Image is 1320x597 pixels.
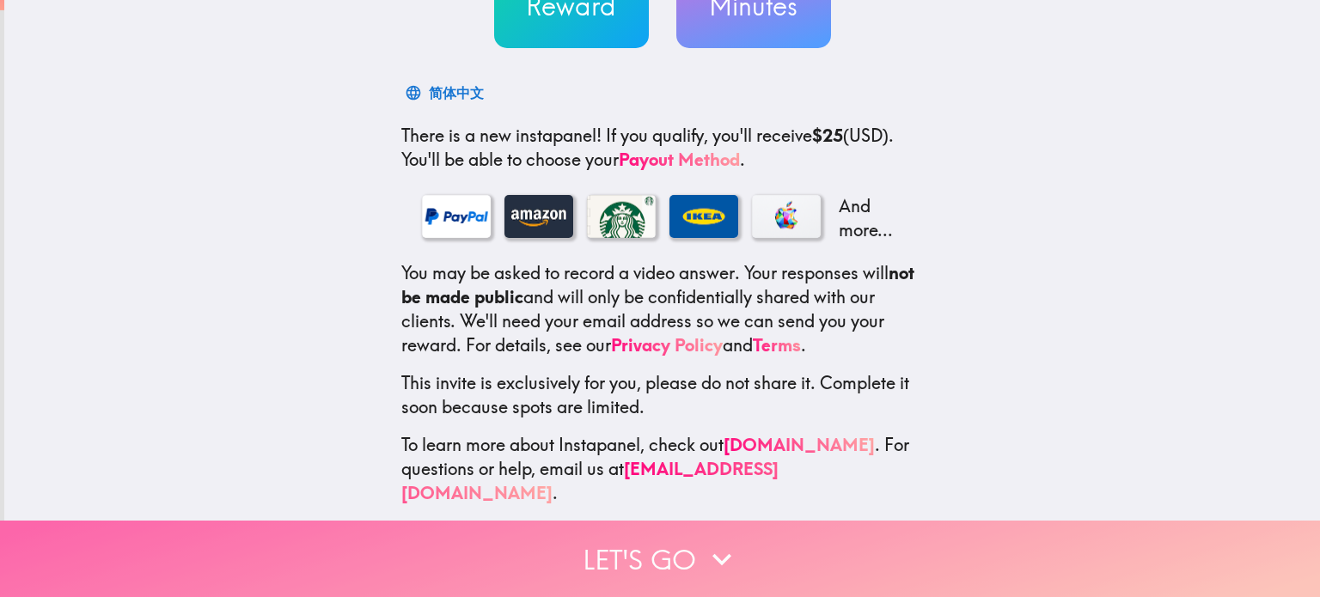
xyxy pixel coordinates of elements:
a: Privacy Policy [611,334,723,356]
a: [EMAIL_ADDRESS][DOMAIN_NAME] [401,458,779,503]
p: To learn more about Instapanel, check out . For questions or help, email us at . [401,433,924,505]
button: 简体中文 [401,76,491,110]
div: 简体中文 [429,81,484,105]
b: not be made public [401,262,914,308]
p: If you qualify, you'll receive (USD) . You'll be able to choose your . [401,124,924,172]
a: Payout Method [619,149,740,170]
b: $25 [812,125,843,146]
a: Terms [753,334,801,356]
a: [DOMAIN_NAME] [724,434,875,455]
span: There is a new instapanel! [401,125,602,146]
p: And more... [834,194,903,242]
p: You may be asked to record a video answer. Your responses will and will only be confidentially sh... [401,261,924,357]
p: This invite is exclusively for you, please do not share it. Complete it soon because spots are li... [401,371,924,419]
